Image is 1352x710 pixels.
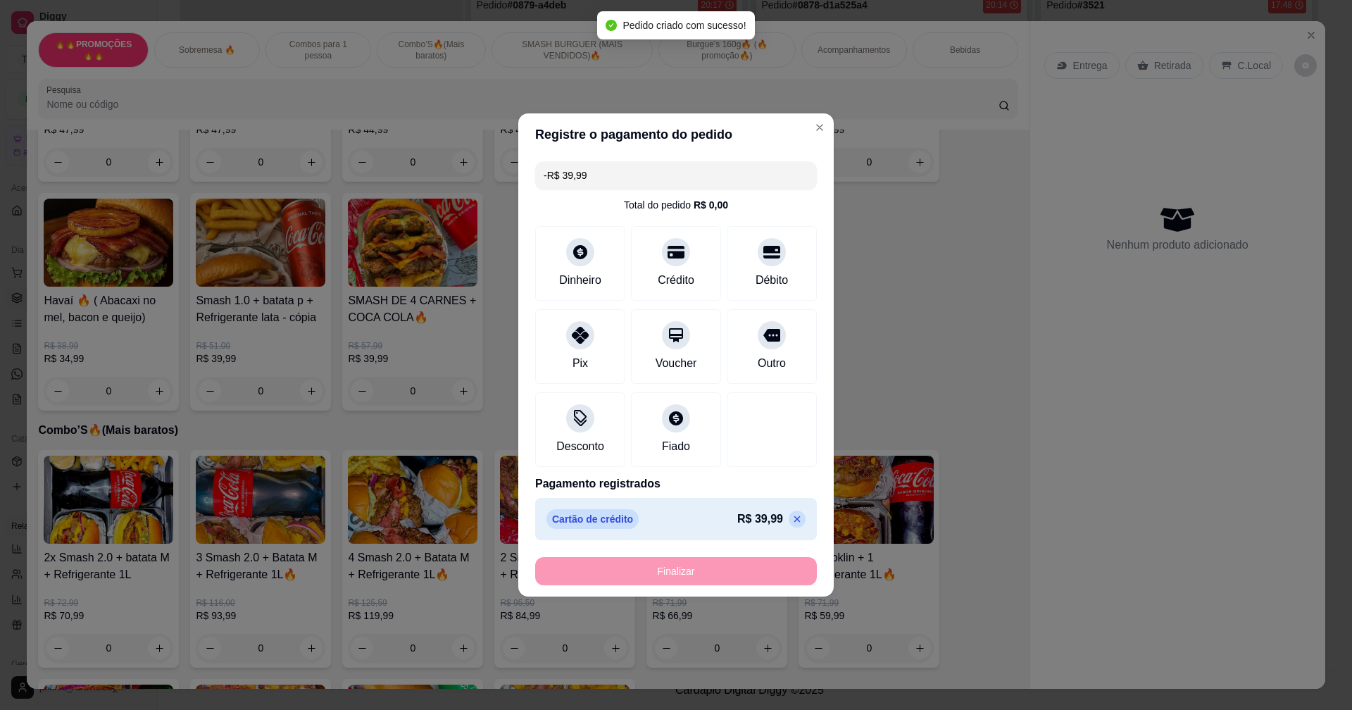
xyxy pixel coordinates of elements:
div: Fiado [662,438,690,455]
div: Outro [758,355,786,372]
div: R$ 0,00 [694,198,728,212]
p: R$ 39,99 [737,511,783,528]
p: Cartão de crédito [546,509,639,529]
p: Pagamento registrados [535,475,817,492]
div: Voucher [656,355,697,372]
button: Close [808,116,831,139]
div: Crédito [658,272,694,289]
span: Pedido criado com sucesso! [622,20,746,31]
div: Débito [756,272,788,289]
div: Total do pedido [624,198,728,212]
div: Pix [572,355,588,372]
span: check-circle [606,20,617,31]
div: Desconto [556,438,604,455]
header: Registre o pagamento do pedido [518,113,834,156]
input: Ex.: hambúrguer de cordeiro [544,161,808,189]
div: Dinheiro [559,272,601,289]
